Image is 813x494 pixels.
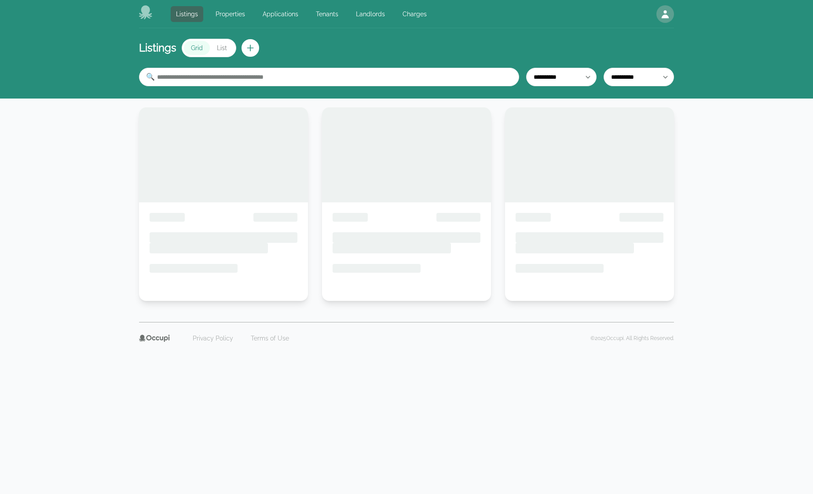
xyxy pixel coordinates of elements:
[139,41,176,55] h1: Listings
[171,6,203,22] a: Listings
[245,331,294,345] a: Terms of Use
[257,6,304,22] a: Applications
[242,39,259,57] button: Create new listing
[184,41,210,55] button: Grid
[397,6,432,22] a: Charges
[210,6,250,22] a: Properties
[311,6,344,22] a: Tenants
[187,331,238,345] a: Privacy Policy
[210,41,234,55] button: List
[590,335,674,342] p: © 2025 Occupi. All Rights Reserved.
[351,6,390,22] a: Landlords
